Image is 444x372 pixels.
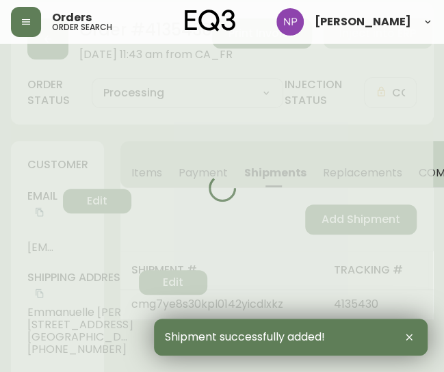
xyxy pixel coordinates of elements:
img: 50f1e64a3f95c89b5c5247455825f96f [276,8,304,36]
img: logo [185,10,235,31]
span: Orders [52,12,92,23]
h5: order search [52,23,112,31]
span: [PERSON_NAME] [315,16,411,27]
span: Shipment successfully added! [165,331,325,343]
